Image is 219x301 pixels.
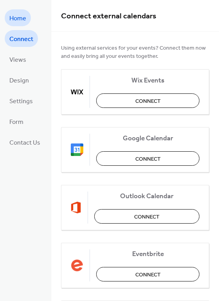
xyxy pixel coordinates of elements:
button: Connect [96,93,199,108]
a: Home [5,9,31,26]
button: Connect [96,267,199,281]
img: outlook [71,201,81,214]
span: Home [9,13,26,25]
span: Connect [135,97,161,106]
span: Connect external calendars [61,9,156,24]
span: Connect [135,155,161,163]
span: Google Calendar [96,134,199,143]
img: eventbrite [71,259,83,272]
span: Connect [134,213,160,221]
img: google [71,143,83,156]
a: Form [5,113,28,130]
span: Outlook Calendar [94,192,199,201]
img: wix [71,86,83,98]
span: Settings [9,95,33,107]
span: Connect [9,33,33,45]
span: Wix Events [96,77,199,85]
a: Settings [5,92,38,109]
span: Eventbrite [96,250,199,258]
span: Contact Us [9,137,40,149]
span: Views [9,54,26,66]
a: Design [5,72,34,88]
a: Contact Us [5,134,45,150]
a: Views [5,51,31,68]
a: Connect [5,30,38,47]
span: Connect [135,271,161,279]
button: Connect [94,209,199,224]
span: Form [9,116,23,128]
span: Design [9,75,29,87]
span: Using external services for your events? Connect them now and easily bring all your events together. [61,44,209,61]
button: Connect [96,151,199,166]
